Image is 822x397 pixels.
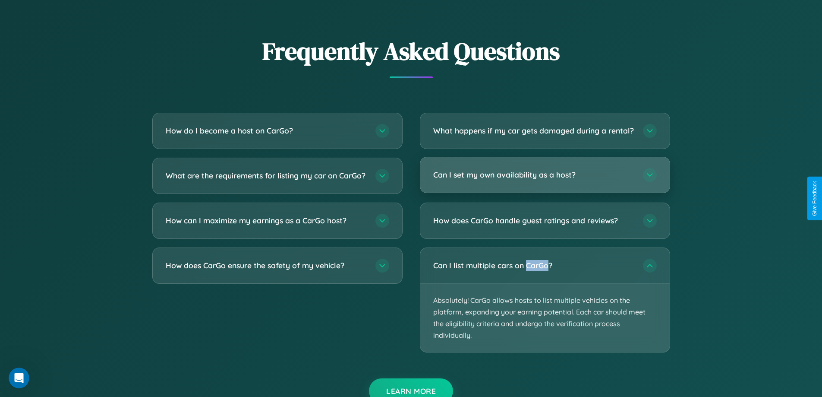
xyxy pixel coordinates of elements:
[433,260,634,271] h3: Can I list multiple cars on CarGo?
[812,181,818,216] div: Give Feedback
[166,170,367,181] h3: What are the requirements for listing my car on CarGo?
[166,215,367,226] h3: How can I maximize my earnings as a CarGo host?
[166,125,367,136] h3: How do I become a host on CarGo?
[152,35,670,68] h2: Frequently Asked Questions
[433,215,634,226] h3: How does CarGo handle guest ratings and reviews?
[420,284,670,353] p: Absolutely! CarGo allows hosts to list multiple vehicles on the platform, expanding your earning ...
[433,169,634,180] h3: Can I set my own availability as a host?
[9,368,29,388] iframe: Intercom live chat
[166,260,367,271] h3: How does CarGo ensure the safety of my vehicle?
[433,125,634,136] h3: What happens if my car gets damaged during a rental?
